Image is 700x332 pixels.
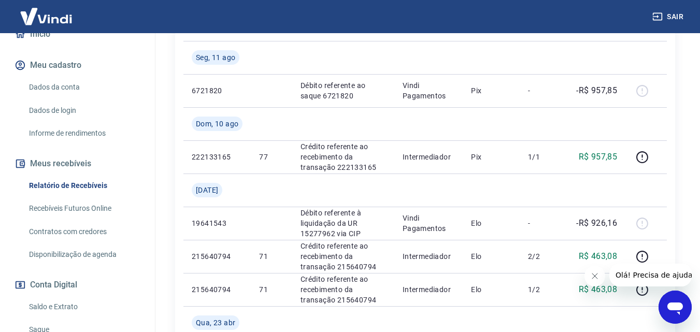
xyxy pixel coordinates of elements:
a: Relatório de Recebíveis [25,175,142,196]
p: Crédito referente ao recebimento da transação 215640794 [301,241,386,272]
a: Saldo e Extrato [25,296,142,317]
p: 71 [259,284,283,295]
button: Meus recebíveis [12,152,142,175]
p: R$ 463,08 [579,250,618,263]
p: Crédito referente ao recebimento da transação 215640794 [301,274,386,305]
a: Disponibilização de agenda [25,244,142,265]
p: Pix [471,152,511,162]
p: Vindi Pagamentos [403,80,455,101]
img: Vindi [12,1,80,32]
p: Vindi Pagamentos [403,213,455,234]
iframe: Botão para abrir a janela de mensagens [659,291,692,324]
span: Olá! Precisa de ajuda? [6,7,87,16]
p: Intermediador [403,152,455,162]
span: Seg, 11 ago [196,52,235,63]
p: -R$ 957,85 [576,84,617,97]
p: Débito referente à liquidação da UR 15277962 via CIP [301,208,386,239]
iframe: Fechar mensagem [584,266,605,286]
p: 19641543 [192,218,242,228]
p: R$ 957,85 [579,151,618,163]
a: Dados da conta [25,77,142,98]
a: Início [12,23,142,46]
a: Contratos com credores [25,221,142,242]
p: Pix [471,85,511,96]
p: Débito referente ao saque 6721820 [301,80,386,101]
span: Dom, 10 ago [196,119,238,129]
p: - [528,85,559,96]
span: Qua, 23 abr [196,317,235,328]
a: Recebíveis Futuros Online [25,198,142,219]
a: Dados de login [25,100,142,121]
p: 2/2 [528,251,559,262]
span: [DATE] [196,185,218,195]
button: Conta Digital [12,273,142,296]
p: 215640794 [192,284,242,295]
button: Meu cadastro [12,54,142,77]
p: 215640794 [192,251,242,262]
p: 71 [259,251,283,262]
a: Informe de rendimentos [25,123,142,144]
p: Elo [471,218,511,228]
p: 222133165 [192,152,242,162]
p: Intermediador [403,284,455,295]
p: - [528,218,559,228]
p: Intermediador [403,251,455,262]
p: 1/2 [528,284,559,295]
p: R$ 463,08 [579,283,618,296]
p: 1/1 [528,152,559,162]
button: Sair [650,7,688,26]
p: 6721820 [192,85,242,96]
iframe: Mensagem da empresa [609,264,692,286]
p: Crédito referente ao recebimento da transação 222133165 [301,141,386,172]
p: -R$ 926,16 [576,217,617,229]
p: 77 [259,152,283,162]
p: Elo [471,251,511,262]
p: Elo [471,284,511,295]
